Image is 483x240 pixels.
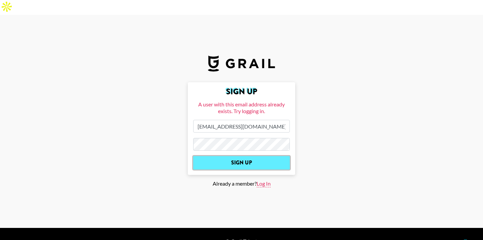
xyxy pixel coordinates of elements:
div: Already a member? [5,180,478,187]
div: A user with this email address already exists. Try logging in. [193,101,290,114]
h2: Sign Up [193,88,290,96]
input: Sign Up [193,156,290,170]
span: Log In [257,180,271,187]
img: Grail Talent Logo [208,55,275,71]
input: Email [193,120,290,133]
